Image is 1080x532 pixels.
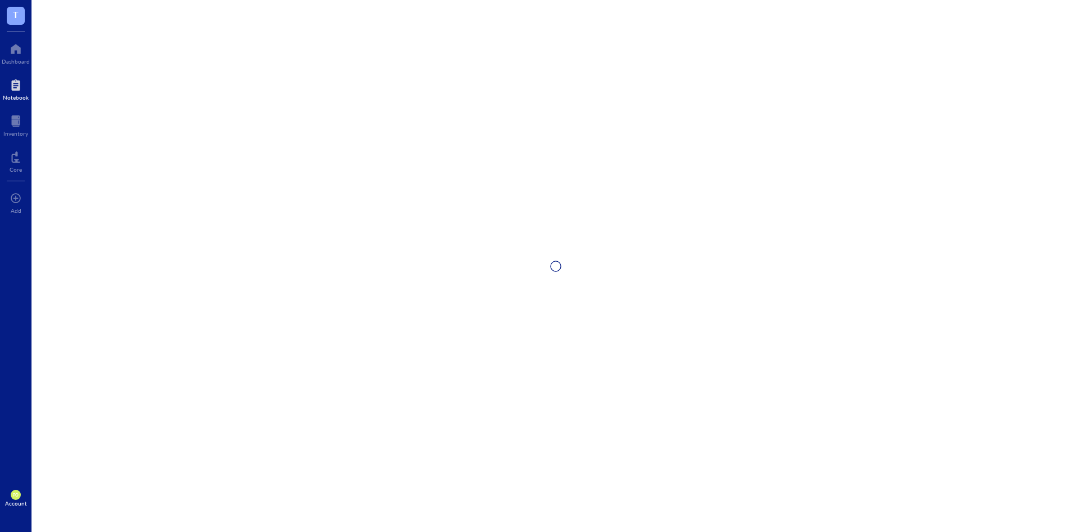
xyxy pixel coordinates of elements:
[13,7,19,21] span: T
[10,148,22,173] a: Core
[2,40,30,65] a: Dashboard
[3,130,28,137] div: Inventory
[5,500,27,507] div: Account
[3,76,29,101] a: Notebook
[13,493,19,498] span: PO
[10,166,22,173] div: Core
[11,207,21,214] div: Add
[2,58,30,65] div: Dashboard
[3,112,28,137] a: Inventory
[3,94,29,101] div: Notebook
